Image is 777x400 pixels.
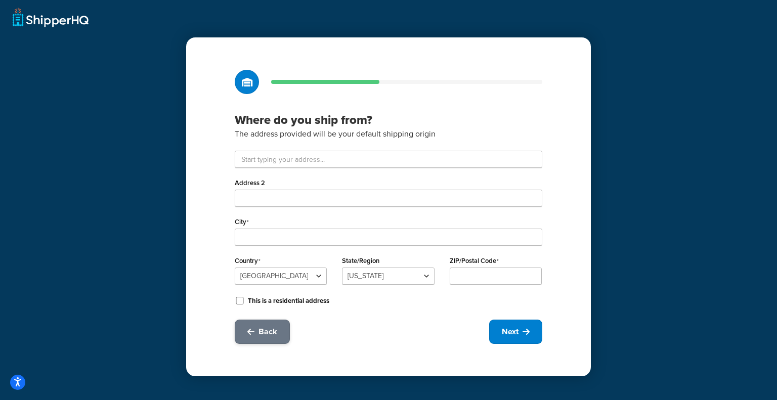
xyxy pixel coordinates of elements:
label: Country [235,257,261,265]
span: Next [502,326,519,337]
label: This is a residential address [248,296,329,305]
button: Back [235,320,290,344]
h3: Where do you ship from? [235,112,542,127]
label: City [235,218,249,226]
label: ZIP/Postal Code [450,257,499,265]
p: The address provided will be your default shipping origin [235,127,542,141]
button: Next [489,320,542,344]
span: Back [258,326,277,337]
label: Address 2 [235,179,265,187]
input: Start typing your address... [235,151,542,168]
label: State/Region [342,257,379,264]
